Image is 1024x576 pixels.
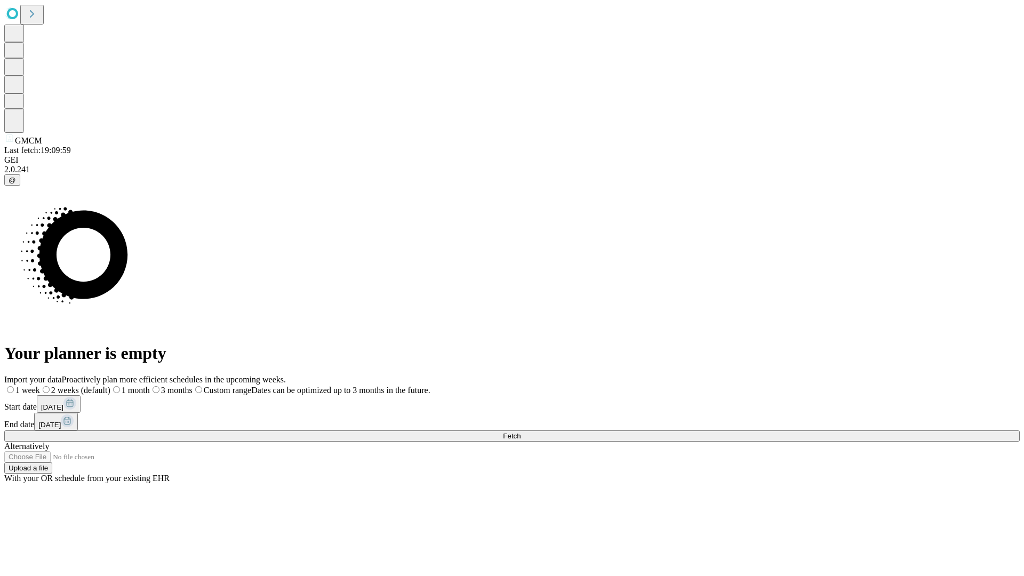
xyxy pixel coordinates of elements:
[38,421,61,429] span: [DATE]
[41,403,63,411] span: [DATE]
[4,155,1020,165] div: GEI
[4,174,20,186] button: @
[503,432,521,440] span: Fetch
[7,386,14,393] input: 1 week
[113,386,120,393] input: 1 month
[153,386,159,393] input: 3 months
[15,386,40,395] span: 1 week
[4,165,1020,174] div: 2.0.241
[251,386,430,395] span: Dates can be optimized up to 3 months in the future.
[195,386,202,393] input: Custom rangeDates can be optimized up to 3 months in the future.
[4,146,71,155] span: Last fetch: 19:09:59
[51,386,110,395] span: 2 weeks (default)
[161,386,193,395] span: 3 months
[15,136,42,145] span: GMCM
[62,375,286,384] span: Proactively plan more efficient schedules in the upcoming weeks.
[4,462,52,474] button: Upload a file
[122,386,150,395] span: 1 month
[9,176,16,184] span: @
[4,413,1020,430] div: End date
[4,430,1020,442] button: Fetch
[37,395,81,413] button: [DATE]
[4,343,1020,363] h1: Your planner is empty
[204,386,251,395] span: Custom range
[4,375,62,384] span: Import your data
[4,474,170,483] span: With your OR schedule from your existing EHR
[43,386,50,393] input: 2 weeks (default)
[34,413,78,430] button: [DATE]
[4,395,1020,413] div: Start date
[4,442,49,451] span: Alternatively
